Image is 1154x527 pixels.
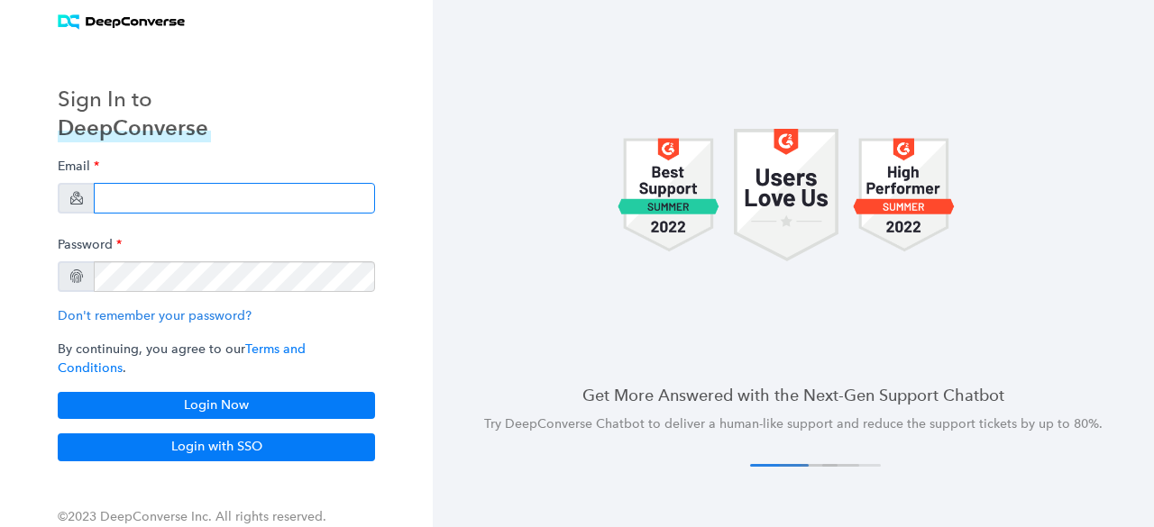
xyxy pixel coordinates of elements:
button: 4 [822,464,881,467]
h4: Get More Answered with the Next-Gen Support Chatbot [476,384,1111,406]
p: By continuing, you agree to our . [58,340,375,377]
img: carousel 1 [734,129,838,260]
img: horizontal logo [58,14,185,30]
label: Password [58,228,122,261]
img: carousel 1 [853,129,955,260]
button: Login Now [58,392,375,419]
label: Email [58,150,99,183]
a: Don't remember your password? [58,308,252,323]
h3: Sign In to [58,85,211,114]
button: Login with SSO [58,433,375,460]
span: ©2023 DeepConverse Inc. All rights reserved. [58,509,326,524]
button: 3 [801,464,859,467]
button: 2 [779,464,838,467]
h3: DeepConverse [58,114,211,142]
span: Try DeepConverse Chatbot to deliver a human-like support and reduce the support tickets by up to ... [484,416,1103,432]
button: 1 [750,464,809,467]
img: carousel 1 [618,129,719,260]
